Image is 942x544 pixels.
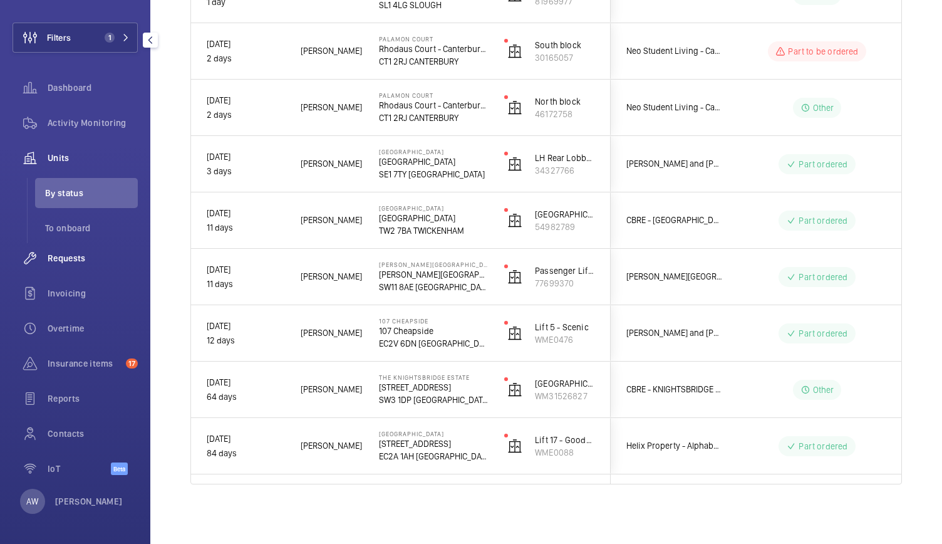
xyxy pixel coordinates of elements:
[626,269,723,284] span: [PERSON_NAME][GEOGRAPHIC_DATA]
[626,44,723,58] span: Neo Student Living - Canterbury Palamon Court
[301,269,363,284] span: [PERSON_NAME]
[207,432,284,446] p: [DATE]
[379,92,488,99] p: Palamon Court
[507,100,522,115] img: elevator.svg
[48,427,138,440] span: Contacts
[799,271,847,283] p: Part ordered
[626,100,723,115] span: Neo Student Living - Canterbury Palamon Court
[26,495,38,508] p: AW
[507,382,522,397] img: elevator.svg
[207,277,284,291] p: 11 days
[207,206,284,221] p: [DATE]
[507,269,522,285] img: elevator.svg
[535,434,595,446] p: Lift 17 - Goods Lift - Loading Bay
[48,463,111,475] span: IoT
[535,277,595,290] p: 77699370
[535,221,595,233] p: 54982789
[379,168,488,180] p: SE1 7TY [GEOGRAPHIC_DATA]
[207,446,284,461] p: 84 days
[535,390,595,402] p: WM31526827
[535,446,595,459] p: WME0088
[379,35,488,43] p: Palamon Court
[13,23,138,53] button: Filters1
[301,213,363,228] span: [PERSON_NAME]
[207,51,284,66] p: 2 days
[535,108,595,120] p: 46172758
[535,321,595,333] p: Lift 5 - Scenic
[207,164,284,179] p: 3 days
[813,102,834,114] p: Other
[379,281,488,293] p: SW11 8AE [GEOGRAPHIC_DATA]
[626,439,723,453] span: Helix Property - Alphabeta Building
[507,157,522,172] img: elevator.svg
[535,95,595,108] p: North block
[379,430,488,437] p: [GEOGRAPHIC_DATA]
[207,390,284,404] p: 64 days
[626,157,723,171] span: [PERSON_NAME] and [PERSON_NAME] National Lift Contract
[48,152,138,164] span: Units
[535,264,595,277] p: Passenger Lift 2 - Guest Lift Middle
[207,319,284,333] p: [DATE]
[507,439,522,454] img: elevator.svg
[379,148,488,155] p: [GEOGRAPHIC_DATA]
[207,375,284,390] p: [DATE]
[301,382,363,397] span: [PERSON_NAME]
[799,440,847,452] p: Part ordered
[813,384,834,396] p: Other
[379,394,488,406] p: SW3 1DP [GEOGRAPHIC_DATA]
[507,213,522,228] img: elevator.svg
[379,381,488,394] p: [STREET_ADDRESS]
[799,214,847,227] p: Part ordered
[535,39,595,51] p: South block
[45,222,138,234] span: To onboard
[207,150,284,164] p: [DATE]
[379,261,488,268] p: [PERSON_NAME][GEOGRAPHIC_DATA]
[535,152,595,164] p: LH Rear Lobby - CP70300 / SC35194
[207,93,284,108] p: [DATE]
[111,463,128,475] span: Beta
[301,439,363,453] span: [PERSON_NAME]
[48,322,138,335] span: Overtime
[301,44,363,58] span: [PERSON_NAME]
[626,382,723,397] span: CBRE - KNIGHTSBRIDGE ESTATE
[207,333,284,348] p: 12 days
[207,263,284,277] p: [DATE]
[207,221,284,235] p: 11 days
[48,357,121,370] span: Insurance items
[301,326,363,340] span: [PERSON_NAME]
[48,81,138,94] span: Dashboard
[379,268,488,281] p: [PERSON_NAME][GEOGRAPHIC_DATA]
[45,187,138,199] span: By status
[507,326,522,341] img: elevator.svg
[48,252,138,264] span: Requests
[48,117,138,129] span: Activity Monitoring
[379,55,488,68] p: CT1 2RJ CANTERBURY
[48,392,138,405] span: Reports
[626,326,723,340] span: [PERSON_NAME] and [PERSON_NAME] 107 Cheapside
[55,495,123,508] p: [PERSON_NAME]
[535,51,595,64] p: 30165057
[535,208,595,221] p: [GEOGRAPHIC_DATA] (MRL)
[379,337,488,350] p: EC2V 6DN [GEOGRAPHIC_DATA]
[535,164,595,177] p: 34327766
[379,112,488,124] p: CT1 2RJ CANTERBURY
[301,100,363,115] span: [PERSON_NAME]
[379,325,488,337] p: 107 Cheapside
[379,317,488,325] p: 107 Cheapside
[379,224,488,237] p: TW2 7BA TWICKENHAM
[535,333,595,346] p: WME0476
[126,358,138,369] span: 17
[788,45,858,58] p: Part to be ordered
[105,33,115,43] span: 1
[626,213,723,228] span: CBRE - [GEOGRAPHIC_DATA]
[48,287,138,300] span: Invoicing
[379,99,488,112] p: Rhodaus Court - Canterbury Student Accommodation
[799,158,847,170] p: Part ordered
[379,374,488,381] p: The Knightsbridge Estate
[379,43,488,55] p: Rhodaus Court - Canterbury Student Accommodation
[379,450,488,463] p: EC2A 1AH [GEOGRAPHIC_DATA]
[507,44,522,59] img: elevator.svg
[47,31,71,44] span: Filters
[535,377,595,390] p: [GEOGRAPHIC_DATA]
[207,108,284,122] p: 2 days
